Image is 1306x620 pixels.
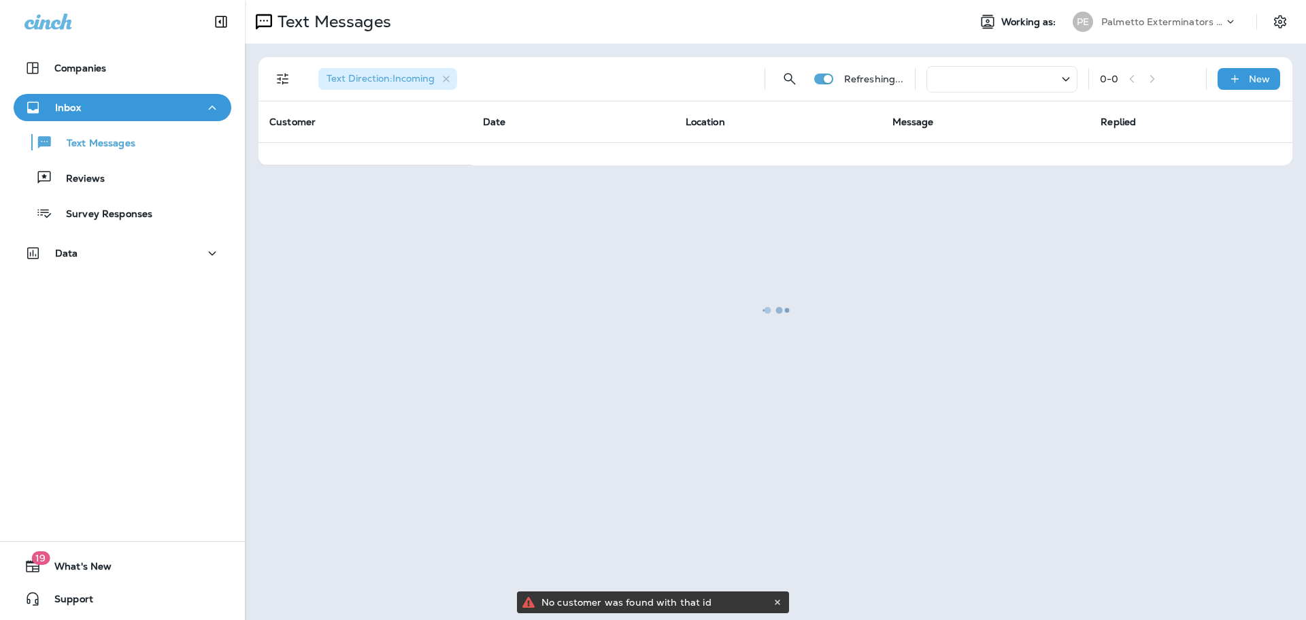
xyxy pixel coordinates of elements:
[541,591,770,613] div: No customer was found with that id
[14,163,231,192] button: Reviews
[41,561,112,577] span: What's New
[14,199,231,227] button: Survey Responses
[14,553,231,580] button: 19What's New
[14,585,231,613] button: Support
[54,63,106,74] p: Companies
[202,8,240,35] button: Collapse Sidebar
[14,94,231,121] button: Inbox
[55,248,78,259] p: Data
[41,593,93,610] span: Support
[14,240,231,267] button: Data
[53,137,135,150] p: Text Messages
[55,102,81,113] p: Inbox
[31,551,50,565] span: 19
[1249,74,1270,84] p: New
[52,208,152,221] p: Survey Responses
[14,54,231,82] button: Companies
[52,173,105,186] p: Reviews
[14,128,231,157] button: Text Messages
